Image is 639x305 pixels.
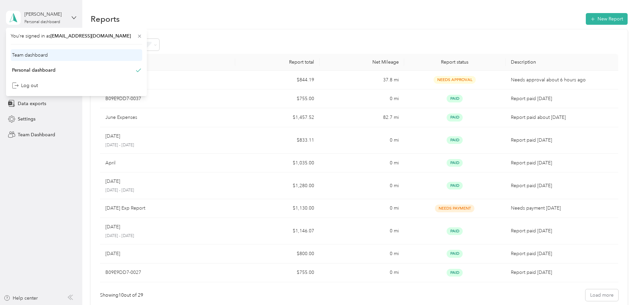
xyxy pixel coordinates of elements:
[511,250,613,257] p: Report paid [DATE]
[18,131,55,138] span: Team Dashboard
[447,95,463,102] span: Paid
[319,89,404,108] td: 0 mi
[105,205,145,212] p: [DATE] Exp Report
[235,154,319,172] td: $1,035.00
[511,269,613,276] p: Report paid [DATE]
[235,71,319,89] td: $844.19
[447,159,463,167] span: Paid
[235,108,319,127] td: $1,457.52
[586,13,628,25] button: New Report
[18,116,35,123] span: Settings
[447,269,463,277] span: Paid
[409,59,500,65] div: Report status
[105,178,120,185] p: [DATE]
[12,82,38,89] div: Log out
[235,127,319,154] td: $833.11
[511,182,613,189] p: Report paid [DATE]
[18,100,46,107] span: Data exports
[447,136,463,144] span: Paid
[319,108,404,127] td: 82.7 mi
[235,218,319,245] td: $1,146.07
[511,227,613,235] p: Report paid [DATE]
[235,244,319,263] td: $800.00
[511,95,613,102] p: Report paid [DATE]
[235,199,319,218] td: $1,130.00
[319,172,404,199] td: 0 mi
[105,133,120,140] p: [DATE]
[511,114,613,121] p: Report paid about [DATE]
[51,33,131,39] span: [EMAIL_ADDRESS][DOMAIN_NAME]
[511,205,613,212] p: Needs payment [DATE]
[447,113,463,121] span: Paid
[235,263,319,282] td: $755.00
[105,142,230,148] p: [DATE] - [DATE]
[447,182,463,189] span: Paid
[105,223,120,231] p: [DATE]
[105,114,137,121] p: June Expenses
[511,137,613,144] p: Report paid [DATE]
[11,32,142,40] span: You’re signed in as
[91,15,120,22] h1: Reports
[511,76,613,84] p: Needs approval about 6 hours ago
[235,89,319,108] td: $755.00
[319,218,404,245] td: 0 mi
[105,233,230,239] p: [DATE] - [DATE]
[506,54,618,71] th: Description
[100,54,235,71] th: Report name
[235,54,319,71] th: Report total
[319,199,404,218] td: 0 mi
[235,172,319,199] td: $1,280.00
[511,159,613,167] p: Report paid [DATE]
[105,187,230,194] p: [DATE] - [DATE]
[12,52,48,59] div: Team dashboard
[434,76,476,84] span: Needs Approval
[105,269,141,276] p: B09E9DD7-0027
[319,154,404,172] td: 0 mi
[12,67,56,74] div: Personal dashboard
[319,71,404,89] td: 37.8 mi
[435,205,474,212] span: Needs Payment
[602,268,639,305] iframe: Everlance-gr Chat Button Frame
[319,54,404,71] th: Net Mileage
[319,244,404,263] td: 0 mi
[4,295,38,302] button: Help center
[105,95,141,102] p: B09E9DD7-0037
[319,127,404,154] td: 0 mi
[100,292,143,299] div: Showing 10 out of 29
[105,159,115,167] p: April
[447,250,463,257] span: Paid
[585,289,618,301] button: Load more
[447,227,463,235] span: Paid
[24,11,66,18] div: [PERSON_NAME]
[105,250,120,257] p: [DATE]
[24,20,60,24] div: Personal dashboard
[319,263,404,282] td: 0 mi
